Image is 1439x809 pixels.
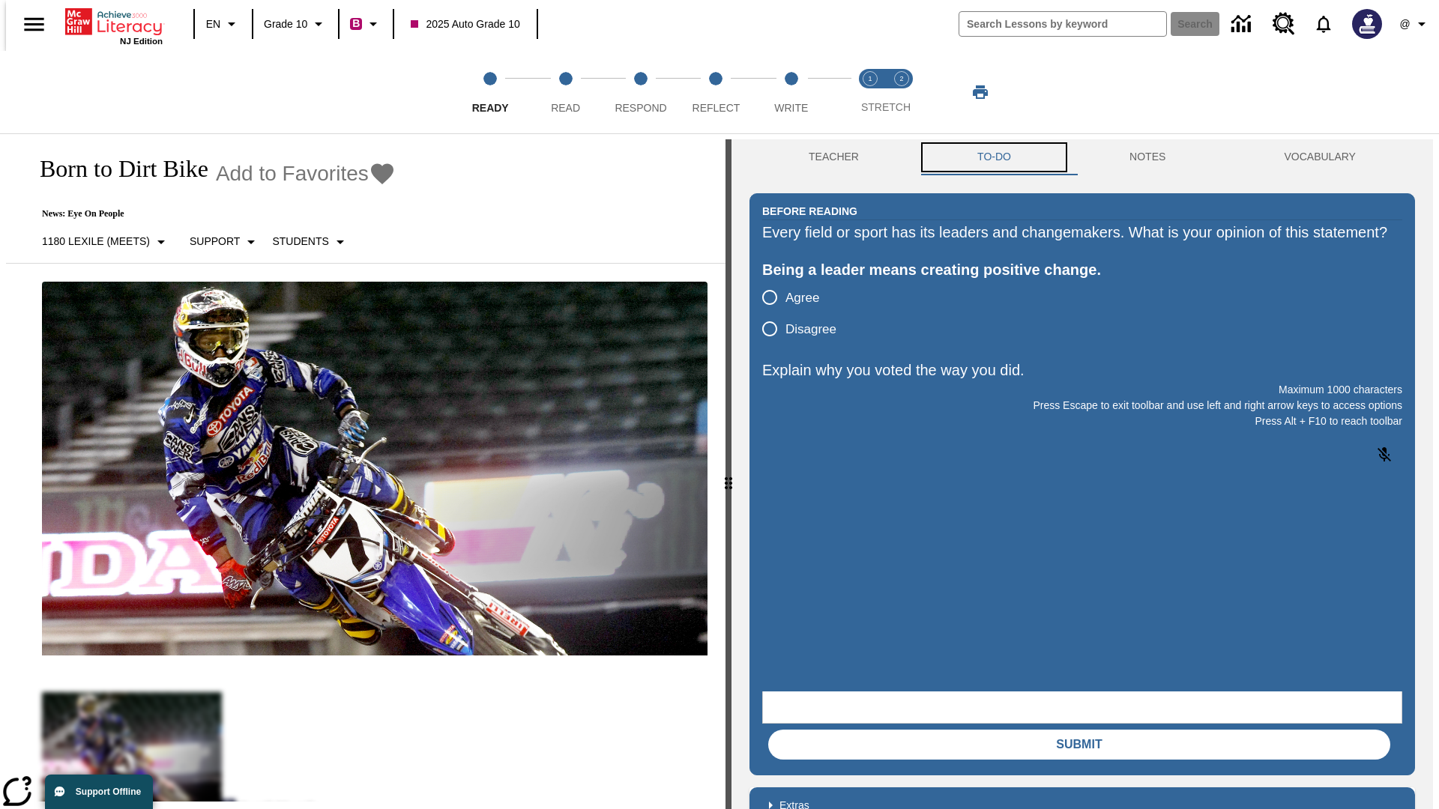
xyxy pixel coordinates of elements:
button: Teacher [749,139,918,175]
div: activity [731,139,1433,809]
span: Add to Favorites [216,162,369,186]
button: Boost Class color is violet red. Change class color [344,10,388,37]
div: poll [762,282,848,345]
span: Read [551,102,580,114]
span: Reflect [693,102,740,114]
span: 2025 Auto Grade 10 [411,16,519,32]
p: Explain why you voted the way you did. [762,358,1402,382]
button: Stretch Respond step 2 of 2 [880,51,923,133]
h1: Born to Dirt Bike [24,155,208,183]
button: Open side menu [12,2,56,46]
div: Press Enter or Spacebar and then press right and left arrow keys to move the slider [725,139,731,809]
a: Resource Center, Will open in new tab [1264,4,1304,44]
p: Maximum 1000 characters [762,382,1402,398]
button: VOCABULARY [1225,139,1415,175]
p: News: Eye On People [24,208,396,219]
button: Grade: Grade 10, Select a grade [258,10,334,37]
button: Respond step 3 of 5 [597,51,684,133]
p: Press Alt + F10 to reach toolbar [762,413,1402,429]
button: Language: EN, Select a language [199,10,247,37]
img: Avatar [1352,9,1382,39]
text: 2 [899,75,903,82]
span: B [352,14,360,33]
body: Explain why you voted the way you did. Maximum 1000 characters Press Alt + F10 to reach toolbar P... [6,12,219,25]
button: NOTES [1070,139,1225,175]
span: Grade 10 [264,16,307,32]
p: Press Escape to exit toolbar and use left and right arrow keys to access options [762,398,1402,413]
button: Select Lexile, 1180 Lexile (Meets) [36,228,176,255]
text: 1 [868,75,872,82]
div: Every field or sport has its leaders and changemakers. What is your opinion of this statement? [762,220,1402,244]
button: Select a new avatar [1343,4,1391,43]
button: Print [956,79,1004,106]
span: Ready [472,102,509,114]
button: Write step 5 of 5 [748,51,835,133]
img: Motocross racer James Stewart flies through the air on his dirt bike. [42,282,708,656]
input: search field [959,12,1166,36]
div: Instructional Panel Tabs [749,139,1415,175]
p: Students [272,234,328,249]
button: Scaffolds, Support [184,228,266,255]
span: Agree [785,288,819,308]
span: Write [774,102,808,114]
p: Support [190,234,240,249]
span: Respond [615,102,666,114]
a: Notifications [1304,4,1343,43]
button: Read step 2 of 5 [522,51,609,133]
p: 1180 Lexile (Meets) [42,234,150,249]
button: Submit [768,730,1390,760]
span: @ [1399,16,1410,32]
button: TO-DO [918,139,1070,175]
button: Profile/Settings [1391,10,1439,37]
button: Select Student [266,228,355,255]
span: STRETCH [861,101,911,113]
div: Being a leader means creating positive change. [762,258,1402,282]
button: Click to activate and allow voice recognition [1366,437,1402,473]
button: Add to Favorites - Born to Dirt Bike [216,160,396,187]
span: EN [206,16,220,32]
a: Data Center [1222,4,1264,45]
div: Home [65,5,163,46]
h2: Before Reading [762,203,857,219]
button: Reflect step 4 of 5 [672,51,759,133]
span: NJ Edition [120,37,163,46]
button: Stretch Read step 1 of 2 [848,51,892,133]
button: Support Offline [45,775,153,809]
span: Support Offline [76,787,141,797]
span: Disagree [785,320,836,339]
div: reading [6,139,725,802]
button: Ready step 1 of 5 [447,51,534,133]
